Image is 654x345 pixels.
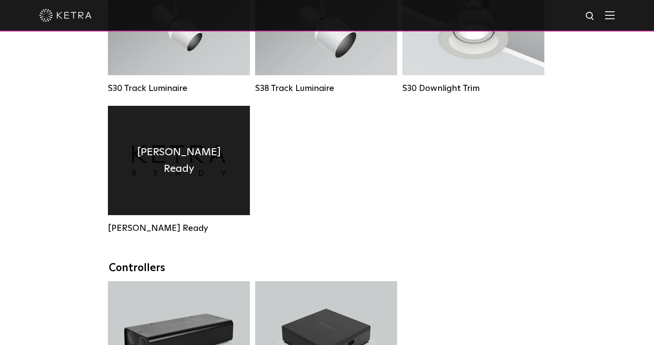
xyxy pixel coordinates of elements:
[255,83,397,94] div: S38 Track Luminaire
[108,106,250,233] a: [PERSON_NAME] Ready [PERSON_NAME] Ready
[39,9,92,22] img: ketra-logo-2019-white
[585,11,596,22] img: search icon
[402,83,544,94] div: S30 Downlight Trim
[121,144,237,178] h4: [PERSON_NAME] Ready
[108,223,250,233] div: [PERSON_NAME] Ready
[108,83,250,94] div: S30 Track Luminaire
[605,11,615,19] img: Hamburger%20Nav.svg
[109,262,546,275] div: Controllers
